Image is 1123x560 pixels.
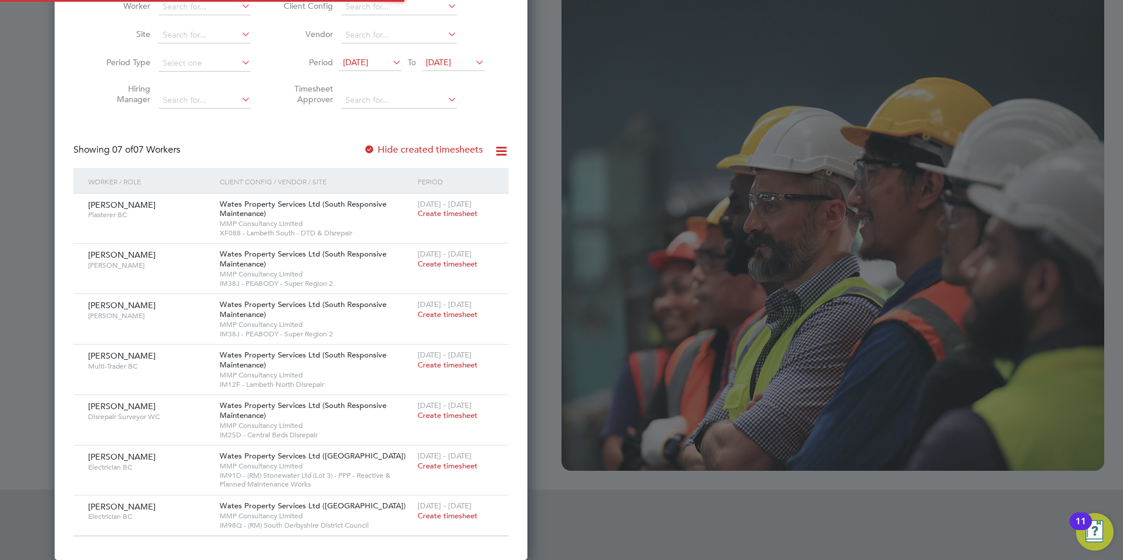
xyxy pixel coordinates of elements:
[220,219,411,228] span: MMP Consultancy Limited
[426,57,451,68] span: [DATE]
[341,92,457,109] input: Search for...
[280,83,333,104] label: Timesheet Approver
[1076,513,1114,551] button: Open Resource Center, 11 new notifications
[88,300,156,311] span: [PERSON_NAME]
[418,511,478,521] span: Create timesheet
[88,249,156,260] span: [PERSON_NAME]
[220,249,386,269] span: Wates Property Services Ltd (South Responsive Maintenance)
[418,350,472,360] span: [DATE] - [DATE]
[418,259,478,269] span: Create timesheet
[112,144,133,156] span: 07 of
[220,380,411,389] span: IM12F - Lambeth North Disrepair
[88,362,211,371] span: Multi-Trader BC
[220,329,411,339] span: IM38J - PEABODY - Super Region 2
[220,320,411,329] span: MMP Consultancy Limited
[280,57,333,68] label: Period
[280,1,333,11] label: Client Config
[112,144,180,156] span: 07 Workers
[88,311,211,321] span: [PERSON_NAME]
[418,360,478,370] span: Create timesheet
[220,228,411,238] span: XF088 - Lambeth South - DTD & Disrepair
[88,451,156,462] span: [PERSON_NAME]
[343,57,368,68] span: [DATE]
[220,461,411,471] span: MMP Consultancy Limited
[220,350,386,370] span: Wates Property Services Ltd (South Responsive Maintenance)
[220,511,411,521] span: MMP Consultancy Limited
[220,199,386,219] span: Wates Property Services Ltd (South Responsive Maintenance)
[418,451,472,461] span: [DATE] - [DATE]
[220,269,411,279] span: MMP Consultancy Limited
[159,55,251,72] input: Select one
[220,501,406,511] span: Wates Property Services Ltd ([GEOGRAPHIC_DATA])
[220,400,386,420] span: Wates Property Services Ltd (South Responsive Maintenance)
[364,144,483,156] label: Hide created timesheets
[418,400,472,410] span: [DATE] - [DATE]
[220,421,411,430] span: MMP Consultancy Limited
[88,210,211,220] span: Plasterer BC
[88,512,211,521] span: Electrician BC
[404,55,419,70] span: To
[220,430,411,440] span: IM25D - Central Beds Disrepair
[418,299,472,309] span: [DATE] - [DATE]
[418,501,472,511] span: [DATE] - [DATE]
[217,168,414,195] div: Client Config / Vendor / Site
[280,29,333,39] label: Vendor
[220,370,411,380] span: MMP Consultancy Limited
[73,144,183,156] div: Showing
[97,83,150,104] label: Hiring Manager
[415,168,497,195] div: Period
[88,501,156,512] span: [PERSON_NAME]
[418,309,478,319] span: Create timesheet
[220,521,411,530] span: IM98Q - (RM) South Derbyshire District Council
[220,451,406,461] span: Wates Property Services Ltd ([GEOGRAPHIC_DATA])
[1075,521,1086,537] div: 11
[97,57,150,68] label: Period Type
[85,168,217,195] div: Worker / Role
[97,1,150,11] label: Worker
[88,412,211,421] span: Disrepair Surveyor WC
[220,299,386,319] span: Wates Property Services Ltd (South Responsive Maintenance)
[220,279,411,288] span: IM38J - PEABODY - Super Region 2
[418,199,472,209] span: [DATE] - [DATE]
[88,350,156,361] span: [PERSON_NAME]
[159,92,251,109] input: Search for...
[88,261,211,270] span: [PERSON_NAME]
[97,29,150,39] label: Site
[341,27,457,43] input: Search for...
[88,463,211,472] span: Electrician BC
[88,200,156,210] span: [PERSON_NAME]
[418,208,478,218] span: Create timesheet
[220,471,411,489] span: IM91D - (RM) Stonewater Ltd (Lot 3) - PPP - Reactive & Planned Maintenance Works
[418,461,478,471] span: Create timesheet
[418,249,472,259] span: [DATE] - [DATE]
[418,410,478,420] span: Create timesheet
[88,401,156,411] span: [PERSON_NAME]
[159,27,251,43] input: Search for...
